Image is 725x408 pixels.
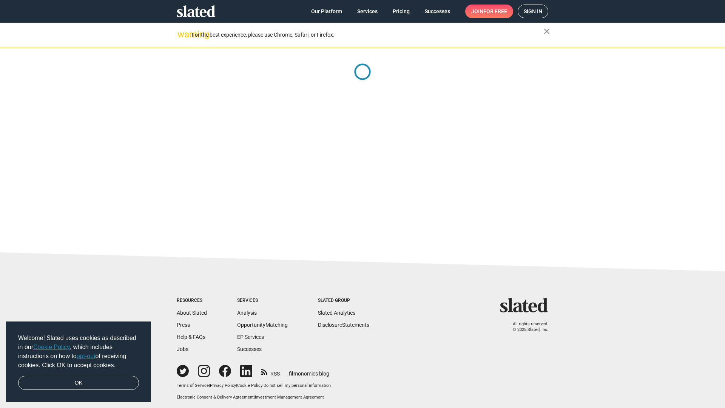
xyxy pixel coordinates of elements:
[505,321,548,332] p: All rights reserved. © 2025 Slated, Inc.
[254,395,255,400] span: |
[209,383,210,388] span: |
[261,366,280,377] a: RSS
[524,5,542,18] span: Sign in
[264,383,331,389] button: Do not sell my personal information
[318,310,355,316] a: Slated Analytics
[237,298,288,304] div: Services
[357,5,378,18] span: Services
[177,310,207,316] a: About Slated
[387,5,416,18] a: Pricing
[262,383,264,388] span: |
[237,322,288,328] a: OpportunityMatching
[177,395,254,400] a: Electronic Consent & Delivery Agreement
[518,5,548,18] a: Sign in
[255,395,324,400] a: Investment Management Agreement
[177,334,205,340] a: Help & FAQs
[192,30,544,40] div: For the best experience, please use Chrome, Safari, or Firefox.
[393,5,410,18] span: Pricing
[305,5,348,18] a: Our Platform
[318,322,369,328] a: DisclosureStatements
[419,5,456,18] a: Successes
[77,353,96,359] a: opt-out
[33,344,70,350] a: Cookie Policy
[237,383,262,388] a: Cookie Policy
[210,383,236,388] a: Privacy Policy
[177,322,190,328] a: Press
[18,376,139,390] a: dismiss cookie message
[318,298,369,304] div: Slated Group
[177,346,188,352] a: Jobs
[289,364,329,377] a: filmonomics blog
[465,5,513,18] a: Joinfor free
[177,30,187,39] mat-icon: warning
[6,321,151,402] div: cookieconsent
[236,383,237,388] span: |
[289,371,298,377] span: film
[542,27,551,36] mat-icon: close
[483,5,507,18] span: for free
[237,310,257,316] a: Analysis
[425,5,450,18] span: Successes
[351,5,384,18] a: Services
[177,298,207,304] div: Resources
[237,334,264,340] a: EP Services
[311,5,342,18] span: Our Platform
[177,383,209,388] a: Terms of Service
[18,334,139,370] span: Welcome! Slated uses cookies as described in our , which includes instructions on how to of recei...
[471,5,507,18] span: Join
[237,346,262,352] a: Successes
